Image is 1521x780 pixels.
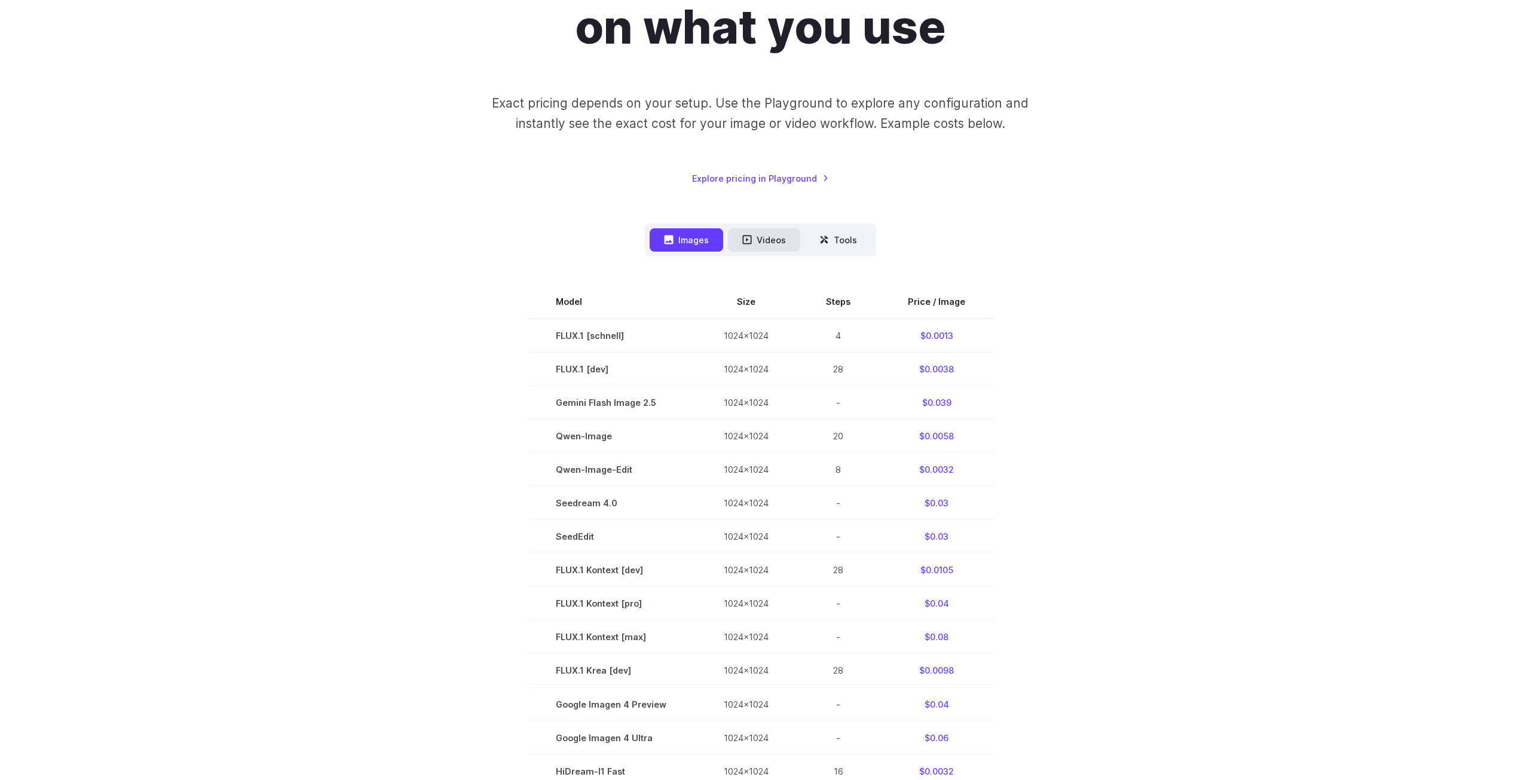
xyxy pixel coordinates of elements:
button: Images [650,228,723,252]
td: $0.0013 [879,319,994,353]
td: Seedream 4.0 [527,487,695,520]
td: - [797,520,879,553]
td: $0.0038 [879,353,994,386]
td: $0.04 [879,587,994,620]
td: 1024x1024 [695,353,797,386]
th: Model [527,285,695,319]
td: 8 [797,453,879,487]
td: $0.06 [879,721,994,754]
td: SeedEdit [527,520,695,553]
td: - [797,386,879,420]
td: 1024x1024 [695,553,797,587]
th: Size [695,285,797,319]
td: FLUX.1 [dev] [527,353,695,386]
a: Explore pricing in Playground [692,172,829,185]
td: $0.0058 [879,420,994,453]
td: 4 [797,319,879,353]
button: Tools [805,228,871,252]
td: Qwen-Image-Edit [527,453,695,487]
td: Qwen-Image [527,420,695,453]
td: 1024x1024 [695,721,797,754]
td: FLUX.1 Kontext [max] [527,620,695,654]
td: 1024x1024 [695,620,797,654]
td: 1024x1024 [695,386,797,420]
td: $0.03 [879,520,994,553]
td: 1024x1024 [695,453,797,487]
td: Google Imagen 4 Ultra [527,721,695,754]
td: 1024x1024 [695,520,797,553]
td: 28 [797,353,879,386]
td: - [797,687,879,721]
td: FLUX.1 [schnell] [527,319,695,353]
th: Steps [797,285,879,319]
td: 1024x1024 [695,420,797,453]
td: 1024x1024 [695,687,797,721]
td: $0.0098 [879,654,994,687]
td: 1024x1024 [695,487,797,520]
td: FLUX.1 Krea [dev] [527,654,695,687]
td: $0.0032 [879,453,994,487]
td: Google Imagen 4 Preview [527,687,695,721]
td: $0.03 [879,487,994,520]
td: 1024x1024 [695,654,797,687]
td: - [797,487,879,520]
span: Gemini Flash Image 2.5 [556,396,666,409]
td: $0.0105 [879,553,994,587]
th: Price / Image [879,285,994,319]
button: Videos [728,228,800,252]
td: 28 [797,553,879,587]
td: 1024x1024 [695,319,797,353]
td: 20 [797,420,879,453]
td: - [797,721,879,754]
td: $0.08 [879,620,994,654]
td: - [797,620,879,654]
td: $0.04 [879,687,994,721]
td: FLUX.1 Kontext [pro] [527,587,695,620]
p: Exact pricing depends on your setup. Use the Playground to explore any configuration and instantl... [469,93,1051,133]
td: - [797,587,879,620]
td: FLUX.1 Kontext [dev] [527,553,695,587]
td: $0.039 [879,386,994,420]
td: 1024x1024 [695,587,797,620]
td: 28 [797,654,879,687]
